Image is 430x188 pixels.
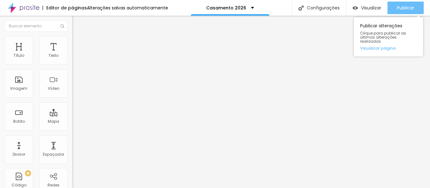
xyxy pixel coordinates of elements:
img: Ícone [298,5,304,11]
font: Espaçador [43,152,64,157]
font: Imagem [10,86,27,91]
font: Visualizar [361,5,381,11]
font: Editor de páginas [46,5,87,11]
font: Clique para publicar as últimas alterações realizadas [360,30,406,44]
button: Publicar [388,2,424,14]
font: Publicar [397,5,414,11]
iframe: Editor [72,16,430,188]
font: Publicar alterações [360,23,402,29]
button: Visualizar [346,2,388,14]
input: Buscar elemento [5,20,68,32]
font: Título [14,53,24,58]
img: view-1.svg [353,5,358,11]
font: Casamento 2026 [206,5,246,11]
font: Visualizar página [360,45,396,51]
font: Vídeo [48,86,59,91]
img: Ícone [60,24,64,28]
font: Botão [13,119,25,124]
font: Alterações salvas automaticamente [87,5,168,11]
a: Visualizar página [360,46,417,50]
font: Divisor [13,152,25,157]
font: Texto [48,53,59,58]
font: Mapa [48,119,59,124]
font: Configurações [307,5,340,11]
